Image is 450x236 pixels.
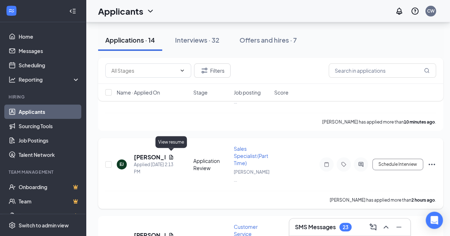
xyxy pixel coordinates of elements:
[395,223,403,231] svg: Minimize
[343,224,348,230] div: 23
[117,89,160,96] span: Name · Applied On
[179,68,185,73] svg: ChevronDown
[19,180,80,194] a: OnboardingCrown
[424,68,430,73] svg: MagnifyingGlass
[395,7,403,15] svg: Notifications
[19,76,80,83] div: Reporting
[357,162,365,167] svg: ActiveChat
[19,58,80,72] a: Scheduling
[98,5,143,17] h1: Applicants
[427,8,435,14] div: CW
[146,7,155,15] svg: ChevronDown
[274,89,289,96] span: Score
[369,223,377,231] svg: ComposeMessage
[19,194,80,208] a: TeamCrown
[19,44,80,58] a: Messages
[411,197,435,203] b: 2 hours ago
[19,208,80,223] a: DocumentsCrown
[193,89,208,96] span: Stage
[9,222,16,229] svg: Settings
[404,119,435,125] b: 10 minutes ago
[134,161,174,175] div: Applied [DATE] 2:13 PM
[393,221,405,233] button: Minimize
[19,148,80,162] a: Talent Network
[295,223,336,231] h3: SMS Messages
[9,169,78,175] div: Team Management
[155,136,187,148] div: View resume
[427,160,436,169] svg: Ellipses
[134,153,165,161] h5: [PERSON_NAME]
[19,119,80,133] a: Sourcing Tools
[69,8,76,15] svg: Collapse
[380,221,392,233] button: ChevronUp
[426,212,443,229] div: Open Intercom Messenger
[372,159,423,170] button: Schedule Interview
[175,35,219,44] div: Interviews · 32
[19,29,80,44] a: Home
[168,154,174,160] svg: Document
[193,157,229,172] div: Application Review
[330,197,436,203] p: [PERSON_NAME] has applied more than .
[9,94,78,100] div: Hiring
[239,35,297,44] div: Offers and hires · 7
[367,221,379,233] button: ComposeMessage
[8,7,15,14] svg: WorkstreamLogo
[322,119,436,125] p: [PERSON_NAME] has applied more than .
[234,89,261,96] span: Job posting
[19,133,80,148] a: Job Postings
[120,161,124,167] div: EJ
[329,63,436,78] input: Search in applications
[105,35,155,44] div: Applications · 14
[339,162,348,167] svg: Tag
[411,7,419,15] svg: QuestionInfo
[234,169,270,183] span: [PERSON_NAME] ...
[200,66,209,75] svg: Filter
[322,162,331,167] svg: Note
[234,145,268,166] span: Sales Specialist (Part Time)
[194,63,231,78] button: Filter Filters
[9,76,16,83] svg: Analysis
[19,222,69,229] div: Switch to admin view
[382,223,390,231] svg: ChevronUp
[111,67,176,74] input: All Stages
[19,105,80,119] a: Applicants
